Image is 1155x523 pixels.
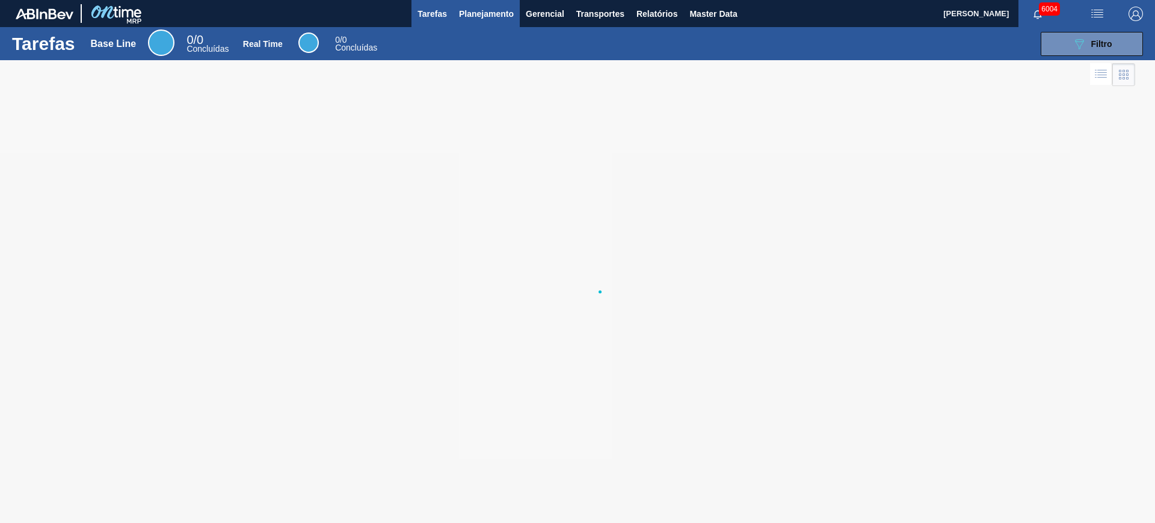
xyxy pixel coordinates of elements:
[335,36,377,52] div: Real Time
[417,7,447,21] span: Tarefas
[689,7,737,21] span: Master Data
[636,7,677,21] span: Relatórios
[1090,7,1104,21] img: userActions
[526,7,564,21] span: Gerencial
[459,7,514,21] span: Planejamento
[1039,2,1060,16] span: 6004
[186,33,193,46] span: 0
[186,44,229,54] span: Concluídas
[1129,7,1143,21] img: Logout
[576,7,624,21] span: Transportes
[298,32,319,53] div: Real Time
[335,35,346,45] span: / 0
[335,43,377,52] span: Concluídas
[16,8,73,19] img: TNhmsLtSVTkK8tSr43FrP2fwEKptu5GPRR3wAAAABJRU5ErkJggg==
[186,35,229,53] div: Base Line
[91,39,137,49] div: Base Line
[243,39,283,49] div: Real Time
[1091,39,1112,49] span: Filtro
[1041,32,1143,56] button: Filtro
[12,37,75,51] h1: Tarefas
[335,35,340,45] span: 0
[148,29,174,56] div: Base Line
[1018,5,1057,22] button: Notificações
[186,33,203,46] span: / 0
